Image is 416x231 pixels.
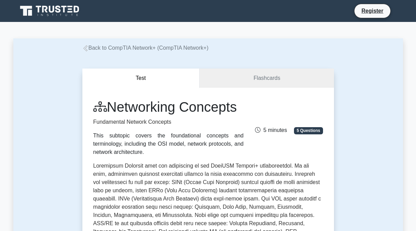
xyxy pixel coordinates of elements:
[93,118,244,126] p: Fundamental Network Concepts
[294,127,323,134] span: 5 Questions
[82,45,209,51] a: Back to CompTIA Network+ (CompTIA Network+)
[255,127,287,133] span: 5 minutes
[93,132,244,156] div: This subtopic covers the foundational concepts and terminology, including the OSI model, network ...
[200,69,334,88] a: Flashcards
[82,69,200,88] button: Test
[93,99,244,115] h1: Networking Concepts
[357,7,387,15] a: Register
